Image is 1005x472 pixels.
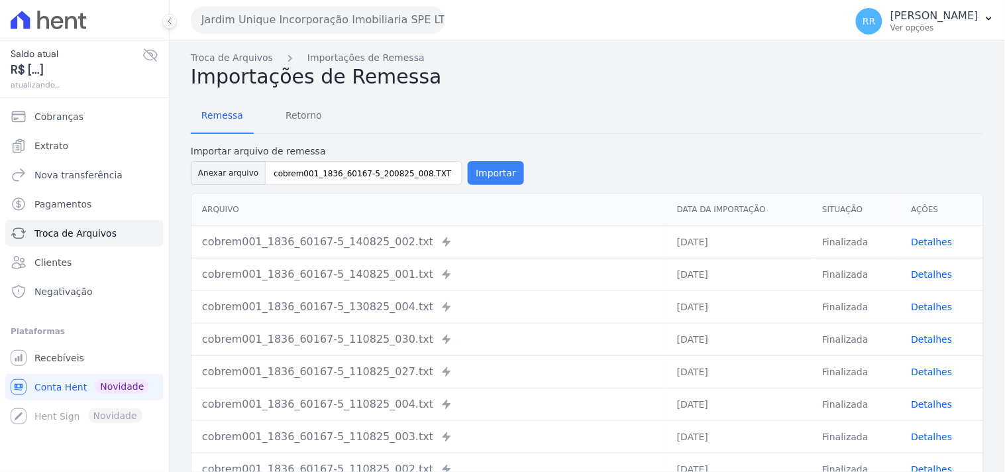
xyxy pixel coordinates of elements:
[912,302,953,312] a: Detalhes
[202,299,656,315] div: cobrem001_1836_60167-5_130825_004.txt
[278,102,330,129] span: Retorno
[191,51,984,65] nav: Breadcrumb
[34,110,83,123] span: Cobranças
[191,7,445,33] button: Jardim Unique Incorporação Imobiliaria SPE LTDA
[191,65,984,89] h2: Importações de Remessa
[912,334,953,345] a: Detalhes
[307,51,425,65] a: Importações de Remessa
[5,249,164,276] a: Clientes
[11,79,142,91] span: atualizando...
[11,61,142,79] span: R$ [...]
[202,266,656,282] div: cobrem001_1836_60167-5_140825_001.txt
[34,381,87,394] span: Conta Hent
[666,388,812,420] td: [DATE]
[191,145,524,158] label: Importar arquivo de remessa
[890,23,979,33] p: Ver opções
[5,374,164,400] a: Conta Hent Novidade
[812,225,900,258] td: Finalizada
[912,399,953,410] a: Detalhes
[202,331,656,347] div: cobrem001_1836_60167-5_110825_030.txt
[890,9,979,23] p: [PERSON_NAME]
[34,168,123,182] span: Nova transferência
[275,99,333,134] a: Retorno
[666,355,812,388] td: [DATE]
[202,364,656,380] div: cobrem001_1836_60167-5_110825_027.txt
[34,227,117,240] span: Troca de Arquivos
[666,225,812,258] td: [DATE]
[202,396,656,412] div: cobrem001_1836_60167-5_110825_004.txt
[34,198,91,211] span: Pagamentos
[845,3,1005,40] button: RR [PERSON_NAME] Ver opções
[191,161,266,185] button: Anexar arquivo
[191,51,273,65] a: Troca de Arquivos
[912,367,953,377] a: Detalhes
[666,258,812,290] td: [DATE]
[812,388,900,420] td: Finalizada
[34,351,84,365] span: Recebíveis
[812,258,900,290] td: Finalizada
[268,166,459,182] input: Selecionar arquivo
[912,237,953,247] a: Detalhes
[193,102,251,129] span: Remessa
[812,290,900,323] td: Finalizada
[666,420,812,453] td: [DATE]
[5,191,164,217] a: Pagamentos
[34,139,68,152] span: Extrato
[812,194,900,226] th: Situação
[5,133,164,159] a: Extrato
[5,278,164,305] a: Negativação
[863,17,875,26] span: RR
[812,420,900,453] td: Finalizada
[191,99,254,134] a: Remessa
[34,285,93,298] span: Negativação
[912,269,953,280] a: Detalhes
[901,194,983,226] th: Ações
[812,355,900,388] td: Finalizada
[202,234,656,250] div: cobrem001_1836_60167-5_140825_002.txt
[11,324,158,339] div: Plataformas
[5,103,164,130] a: Cobranças
[11,103,158,430] nav: Sidebar
[666,323,812,355] td: [DATE]
[912,432,953,442] a: Detalhes
[202,429,656,445] div: cobrem001_1836_60167-5_110825_003.txt
[95,379,149,394] span: Novidade
[812,323,900,355] td: Finalizada
[34,256,72,269] span: Clientes
[666,290,812,323] td: [DATE]
[666,194,812,226] th: Data da Importação
[5,220,164,247] a: Troca de Arquivos
[5,345,164,371] a: Recebíveis
[191,194,666,226] th: Arquivo
[11,47,142,61] span: Saldo atual
[5,162,164,188] a: Nova transferência
[468,161,524,185] button: Importar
